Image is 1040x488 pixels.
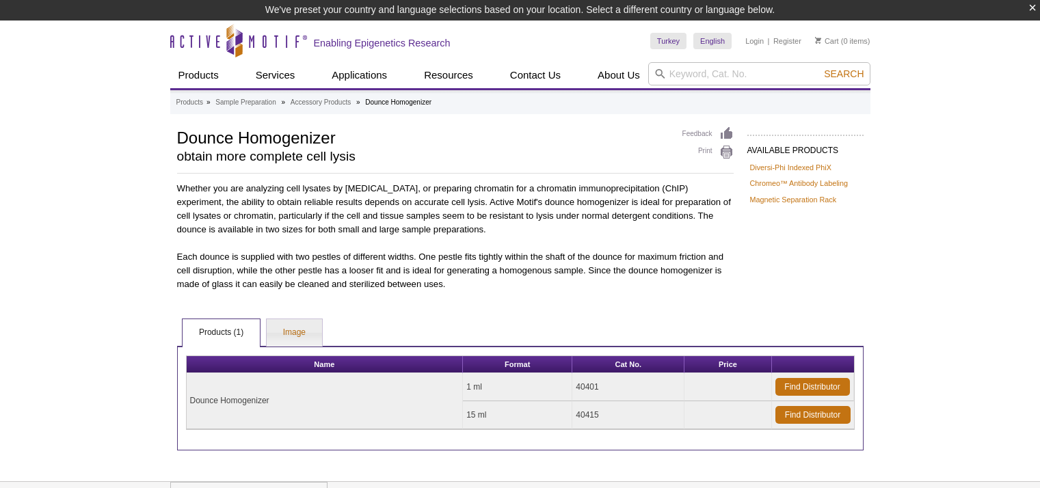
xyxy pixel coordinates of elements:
[815,33,870,49] li: (0 items)
[768,33,770,49] li: |
[416,62,481,88] a: Resources
[356,98,360,106] li: »
[682,126,734,141] a: Feedback
[682,145,734,160] a: Print
[572,373,684,401] td: 40401
[502,62,569,88] a: Contact Us
[176,96,203,109] a: Products
[745,36,764,46] a: Login
[183,319,260,347] a: Products (1)
[693,33,732,49] a: English
[187,356,464,373] th: Name
[650,33,686,49] a: Turkey
[572,401,684,429] td: 40415
[463,401,572,429] td: 15 ml
[824,68,864,79] span: Search
[572,356,684,373] th: Cat No.
[170,62,227,88] a: Products
[314,37,451,49] h2: Enabling Epigenetics Research
[267,319,322,347] a: Image
[750,177,848,189] a: Chromeo™ Antibody Labeling
[177,150,669,163] h2: obtain more complete cell lysis
[684,356,771,373] th: Price
[177,182,734,236] p: Whether you are analyzing cell lysates by [MEDICAL_DATA], or preparing chromatin for a chromatin ...
[589,62,648,88] a: About Us
[747,135,864,159] h2: AVAILABLE PRODUCTS
[291,96,351,109] a: Accessory Products
[281,98,285,106] li: »
[775,406,851,424] a: Find Distributor
[463,356,572,373] th: Format
[775,378,850,396] a: Find Distributor
[648,62,870,85] input: Keyword, Cat. No.
[773,36,801,46] a: Register
[365,98,431,106] li: Dounce Homogenizer
[215,96,276,109] a: Sample Preparation
[815,37,821,44] img: Your Cart
[177,250,734,291] p: Each dounce is supplied with two pestles of different widths. One pestle fits tightly within the ...
[750,161,831,174] a: Diversi-Phi Indexed PhiX
[815,36,839,46] a: Cart
[187,373,464,429] td: Dounce Homogenizer
[177,126,669,147] h1: Dounce Homogenizer
[750,193,837,206] a: Magnetic Separation Rack
[323,62,395,88] a: Applications
[206,98,211,106] li: »
[463,373,572,401] td: 1 ml
[820,68,868,80] button: Search
[248,62,304,88] a: Services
